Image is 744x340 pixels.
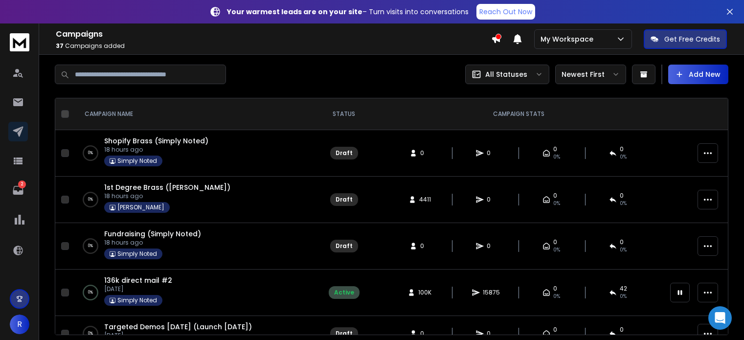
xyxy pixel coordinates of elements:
div: Draft [336,149,353,157]
span: 0 [487,330,496,338]
strong: Your warmest leads are on your site [227,7,362,17]
div: Active [334,289,354,296]
span: 0 [620,192,624,200]
span: 0 [620,238,624,246]
span: 4411 [419,196,431,204]
span: 0% [553,293,560,300]
a: 136k direct mail #2 [104,275,172,285]
p: Simply Noted [117,157,157,165]
h1: Campaigns [56,28,491,40]
p: 0 % [88,329,93,339]
span: 0 [620,145,624,153]
p: 2 [18,181,26,188]
button: Newest First [555,65,626,84]
td: 0%Shopify Brass (Simply Noted)18 hours agoSimply Noted [73,130,315,177]
span: 0 [487,149,496,157]
p: All Statuses [485,69,527,79]
span: 0 [553,192,557,200]
a: Shopify Brass (Simply Noted) [104,136,208,146]
span: 0 [553,238,557,246]
p: [DATE] [104,332,252,340]
p: 18 hours ago [104,239,201,247]
span: 0% [553,200,560,207]
p: 0 % [88,288,93,297]
span: 0% [620,246,627,254]
p: My Workspace [541,34,597,44]
p: Reach Out Now [479,7,532,17]
div: Draft [336,330,353,338]
span: 15875 [483,289,500,296]
p: 18 hours ago [104,146,208,154]
p: 0 % [88,148,93,158]
img: logo [10,33,29,51]
span: 0 [620,326,624,334]
td: 0%136k direct mail #2[DATE]Simply Noted [73,270,315,316]
div: Open Intercom Messenger [708,306,732,330]
p: – Turn visits into conversations [227,7,469,17]
a: Fundraising (Simply Noted) [104,229,201,239]
span: 0 [487,196,496,204]
span: 37 [56,42,64,50]
span: 0% [553,246,560,254]
span: 100K [418,289,431,296]
span: 0 [420,149,430,157]
div: Draft [336,242,353,250]
th: CAMPAIGN NAME [73,98,315,130]
span: 42 [620,285,627,293]
td: 0%1st Degree Brass ([PERSON_NAME])18 hours ago[PERSON_NAME] [73,177,315,223]
p: 0 % [88,241,93,251]
p: [DATE] [104,285,172,293]
a: 1st Degree Brass ([PERSON_NAME]) [104,182,230,192]
a: 2 [8,181,28,200]
span: 0% [620,153,627,161]
div: Draft [336,196,353,204]
th: CAMPAIGN STATS [373,98,664,130]
p: 0 % [88,195,93,204]
p: Get Free Credits [664,34,720,44]
button: R [10,315,29,334]
th: STATUS [315,98,373,130]
span: 0 % [620,293,627,300]
p: [PERSON_NAME] [117,204,164,211]
button: Add New [668,65,728,84]
p: Simply Noted [117,250,157,258]
span: 0 [420,330,430,338]
button: Get Free Credits [644,29,727,49]
td: 0%Fundraising (Simply Noted)18 hours agoSimply Noted [73,223,315,270]
span: 0 [553,326,557,334]
a: Reach Out Now [476,4,535,20]
p: Simply Noted [117,296,157,304]
span: 0 [487,242,496,250]
span: 0 [420,242,430,250]
span: 0% [553,153,560,161]
a: Targeted Demos [DATE] (Launch [DATE]) [104,322,252,332]
p: Campaigns added [56,42,491,50]
p: 18 hours ago [104,192,230,200]
span: 0% [620,200,627,207]
span: 0 [553,285,557,293]
span: 0 [553,145,557,153]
